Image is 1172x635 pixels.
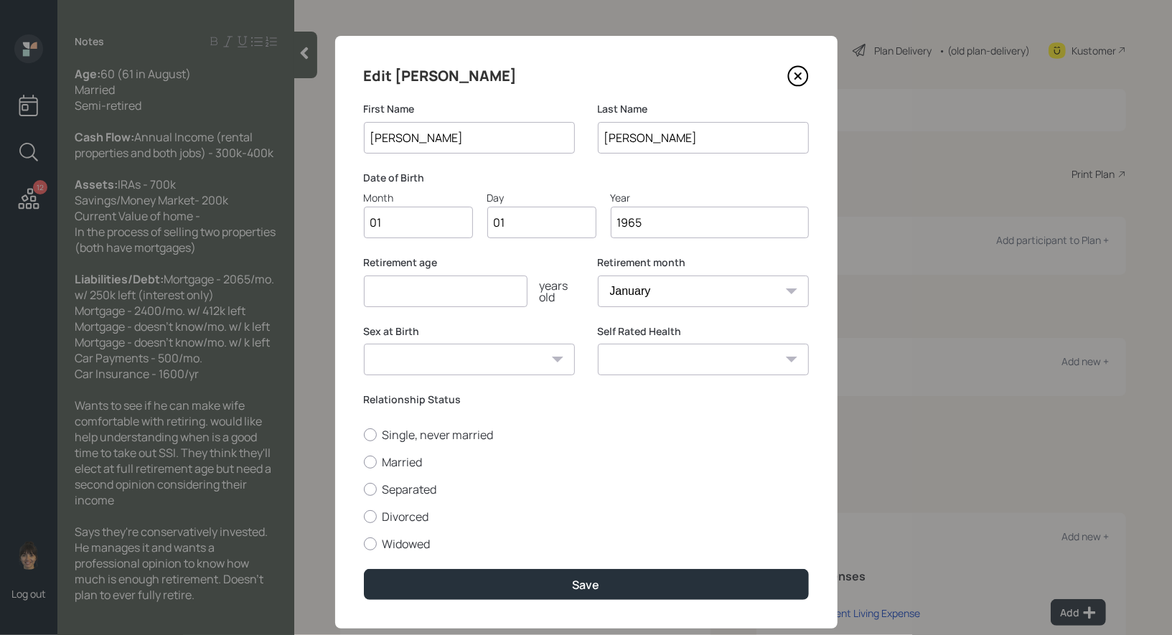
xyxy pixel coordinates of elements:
div: Save [573,577,600,593]
input: Day [487,207,596,238]
label: Relationship Status [364,392,809,407]
div: Month [364,190,473,205]
label: Date of Birth [364,171,809,185]
h4: Edit [PERSON_NAME] [364,65,517,88]
button: Save [364,569,809,600]
label: Widowed [364,536,809,552]
label: Married [364,454,809,470]
label: First Name [364,102,575,116]
label: Self Rated Health [598,324,809,339]
input: Month [364,207,473,238]
label: Separated [364,481,809,497]
label: Divorced [364,509,809,525]
div: Year [611,190,809,205]
input: Year [611,207,809,238]
label: Sex at Birth [364,324,575,339]
div: Day [487,190,596,205]
label: Single, never married [364,427,809,443]
div: years old [528,280,575,303]
label: Retirement month [598,255,809,270]
label: Retirement age [364,255,575,270]
label: Last Name [598,102,809,116]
